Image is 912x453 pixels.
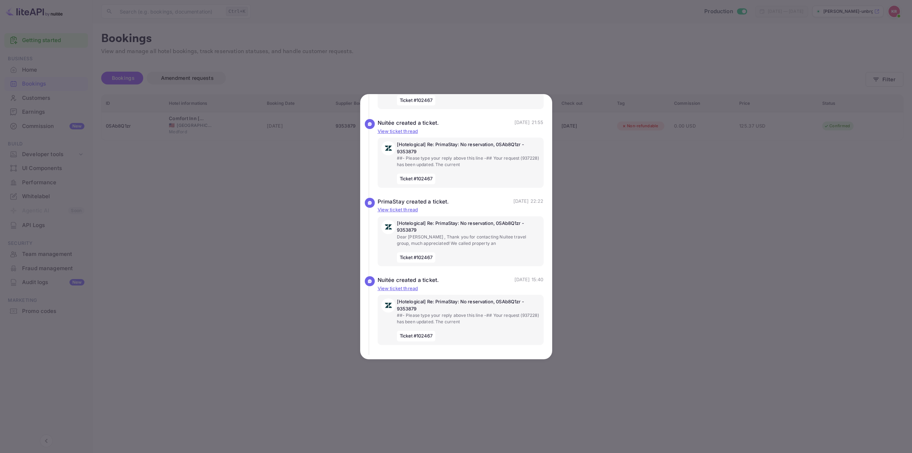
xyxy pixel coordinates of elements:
div: Nuitée created a ticket. [378,276,439,284]
span: Ticket #102467 [397,331,436,341]
p: ##- Please type your reply above this line -## Your request (937228) has been updated. The current [397,155,540,168]
p: ##- Please type your reply above this line -## Your request (937228) has been updated. The current [397,312,540,325]
img: AwvSTEc2VUhQAAAAAElFTkSuQmCC [381,298,395,313]
span: Ticket #102467 [397,95,436,106]
div: Nuitée created a ticket. [378,119,439,127]
p: Dear [PERSON_NAME] , Thank you for contacting Nuitee travel group, much appreciated! We called pr... [397,234,540,247]
span: Ticket #102467 [397,252,436,263]
p: [DATE] 22:22 [513,198,544,206]
p: [DATE] 15:40 [514,276,544,284]
p: View ticket thread [378,206,544,213]
div: PrimaStay created a ticket. [378,198,449,206]
p: View ticket thread [378,285,544,292]
p: [Hotelogical] Re: PrimaStay: No reservation, 0SAb8Q1zr - 9353879 [397,141,540,155]
img: AwvSTEc2VUhQAAAAAElFTkSuQmCC [381,220,395,234]
p: [DATE] 21:55 [514,119,544,127]
img: AwvSTEc2VUhQAAAAAElFTkSuQmCC [381,141,395,155]
p: [Hotelogical] Re: PrimaStay: No reservation, 0SAb8Q1zr - 9353879 [397,298,540,312]
span: Ticket #102467 [397,174,436,184]
p: [Hotelogical] Re: PrimaStay: No reservation, 0SAb8Q1zr - 9353879 [397,220,540,234]
p: View ticket thread [378,128,544,135]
